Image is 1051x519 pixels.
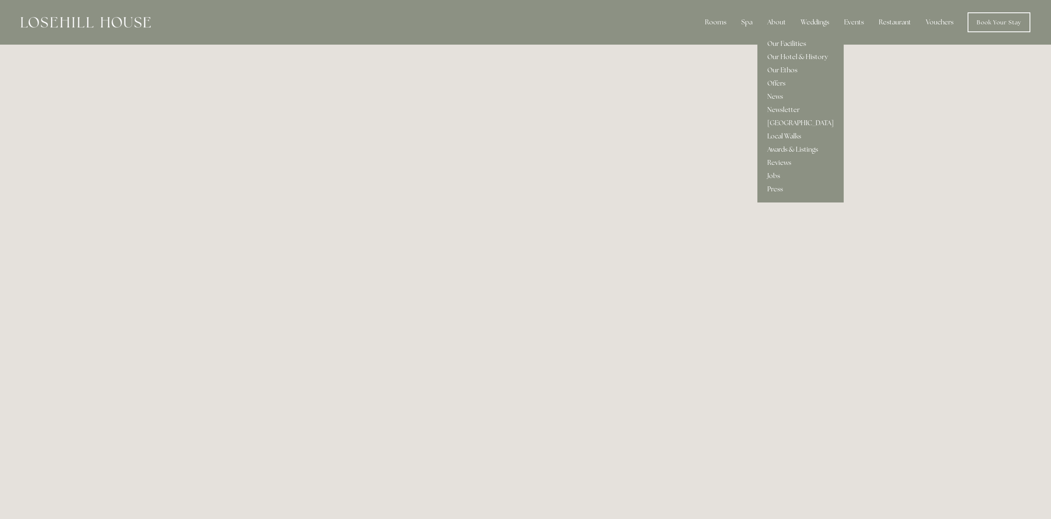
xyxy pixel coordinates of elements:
[757,37,844,50] a: Our Facilities
[757,90,844,103] a: News
[757,64,844,77] a: Our Ethos
[968,12,1030,32] a: Book Your Stay
[757,130,844,143] a: Local Walks
[919,14,960,31] a: Vouchers
[794,14,836,31] div: Weddings
[757,143,844,156] a: Awards & Listings
[757,50,844,64] a: Our Hotel & History
[761,14,792,31] div: About
[698,14,733,31] div: Rooms
[757,103,844,117] a: Newsletter
[735,14,759,31] div: Spa
[757,169,844,183] a: Jobs
[21,17,151,28] img: Losehill House
[757,183,844,196] a: Press
[837,14,871,31] div: Events
[757,77,844,90] a: Offers
[757,117,844,130] a: [GEOGRAPHIC_DATA]
[872,14,918,31] div: Restaurant
[757,156,844,169] a: Reviews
